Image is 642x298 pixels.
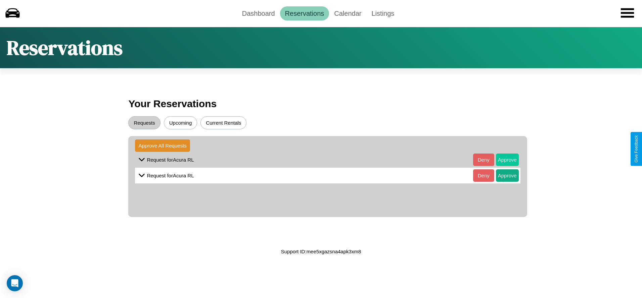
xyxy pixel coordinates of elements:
[147,171,194,180] p: Request for Acura RL
[496,154,519,166] button: Approve
[164,116,197,129] button: Upcoming
[237,6,280,20] a: Dashboard
[128,95,513,113] h3: Your Reservations
[7,34,123,61] h1: Reservations
[281,247,361,256] p: Support ID: mee5xgazsna4apk3xm8
[329,6,366,20] a: Calendar
[280,6,329,20] a: Reservations
[634,135,639,163] div: Give Feedback
[147,155,194,164] p: Request for Acura RL
[366,6,399,20] a: Listings
[200,116,246,129] button: Current Rentals
[7,275,23,291] div: Open Intercom Messenger
[128,116,160,129] button: Requests
[473,169,494,182] button: Deny
[473,154,494,166] button: Deny
[135,139,190,152] button: Approve All Requests
[496,169,519,182] button: Approve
